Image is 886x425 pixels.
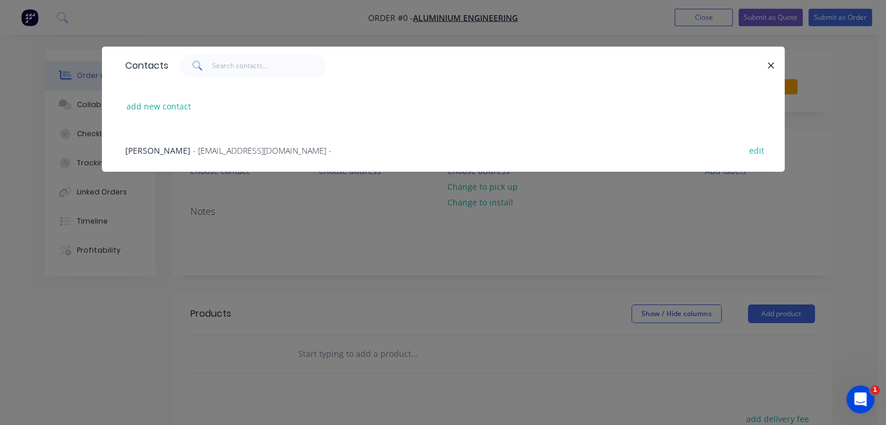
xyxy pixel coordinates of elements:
div: Contacts [119,47,168,84]
button: edit [743,142,771,158]
span: [PERSON_NAME] [125,145,190,156]
iframe: Intercom live chat [846,385,874,413]
button: add new contact [121,98,197,114]
span: 1 [870,385,880,395]
input: Search contacts... [212,54,326,77]
span: - [EMAIL_ADDRESS][DOMAIN_NAME] - [193,145,331,156]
